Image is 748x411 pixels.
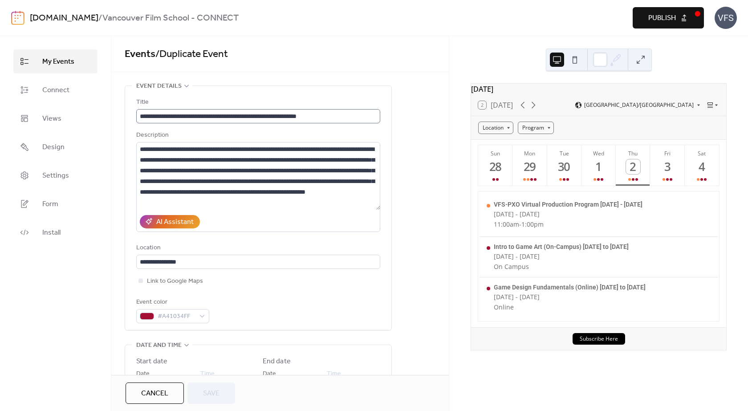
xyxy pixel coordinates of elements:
[660,159,675,174] div: 3
[155,45,228,64] span: / Duplicate Event
[42,85,69,96] span: Connect
[13,220,98,244] a: Install
[519,220,521,228] span: -
[618,150,647,157] div: Thu
[13,135,98,159] a: Design
[616,145,650,186] button: Thu2
[512,145,547,186] button: Mon29
[42,199,58,210] span: Form
[156,217,194,228] div: AI Assistant
[557,159,572,174] div: 30
[584,102,694,108] span: [GEOGRAPHIC_DATA]/[GEOGRAPHIC_DATA]
[42,142,65,153] span: Design
[136,97,378,108] div: Title
[494,262,629,271] div: On Campus
[136,243,378,253] div: Location
[136,369,150,379] span: Date
[685,145,719,186] button: Sat4
[136,297,207,308] div: Event color
[136,81,182,92] span: Event details
[481,150,510,157] div: Sun
[633,7,704,28] button: Publish
[591,159,606,174] div: 1
[200,369,215,379] span: Time
[494,243,629,250] div: Intro to Game Art (On-Campus) [DATE] to [DATE]
[494,201,642,208] div: VFS-PXO Virtual Production Program [DATE] - [DATE]
[263,356,291,367] div: End date
[478,145,512,186] button: Sun28
[136,130,378,141] div: Description
[648,13,676,24] span: Publish
[494,303,646,311] div: Online
[42,228,61,238] span: Install
[125,45,155,64] a: Events
[102,10,239,27] b: Vancouver Film School - CONNECT
[687,150,716,157] div: Sat
[140,215,200,228] button: AI Assistant
[494,220,519,228] span: 11:00am
[494,293,646,301] div: [DATE] - [DATE]
[547,145,581,186] button: Tue30
[42,114,61,124] span: Views
[515,150,544,157] div: Mon
[573,333,625,345] button: Subscribe Here
[494,284,646,291] div: Game Design Fundamentals (Online) [DATE] to [DATE]
[30,10,98,27] a: [DOMAIN_NAME]
[584,150,613,157] div: Wed
[13,192,98,216] a: Form
[126,383,184,404] button: Cancel
[523,159,537,174] div: 29
[11,11,24,25] img: logo
[494,210,642,218] div: [DATE] - [DATE]
[263,369,276,379] span: Date
[13,49,98,73] a: My Events
[715,7,737,29] div: VFS
[521,220,544,228] span: 1:00pm
[488,159,503,174] div: 28
[695,159,709,174] div: 4
[136,340,182,351] span: Date and time
[327,369,341,379] span: Time
[13,163,98,187] a: Settings
[471,84,726,94] div: [DATE]
[13,78,98,102] a: Connect
[653,150,682,157] div: Fri
[136,356,167,367] div: Start date
[550,150,579,157] div: Tue
[626,159,641,174] div: 2
[42,171,69,181] span: Settings
[98,10,102,27] b: /
[141,388,168,399] span: Cancel
[13,106,98,130] a: Views
[650,145,684,186] button: Fri3
[158,311,195,322] span: #A41034FF
[42,57,74,67] span: My Events
[581,145,616,186] button: Wed1
[494,252,629,260] div: [DATE] - [DATE]
[147,276,203,287] span: Link to Google Maps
